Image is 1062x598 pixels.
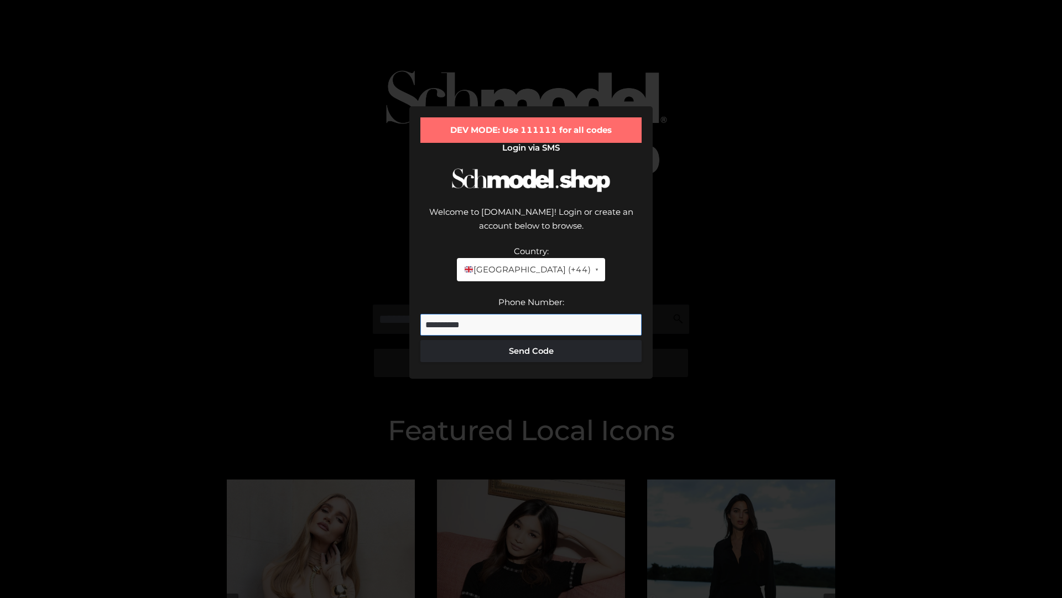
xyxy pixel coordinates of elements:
[464,262,590,277] span: [GEOGRAPHIC_DATA] (+44)
[420,143,642,153] h2: Login via SMS
[465,265,473,274] img: 🇬🇧
[514,246,549,256] label: Country:
[420,340,642,362] button: Send Code
[420,205,642,244] div: Welcome to [DOMAIN_NAME]! Login or create an account below to browse.
[448,158,614,202] img: Schmodel Logo
[420,117,642,143] div: DEV MODE: Use 111111 for all codes
[498,297,564,307] label: Phone Number:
